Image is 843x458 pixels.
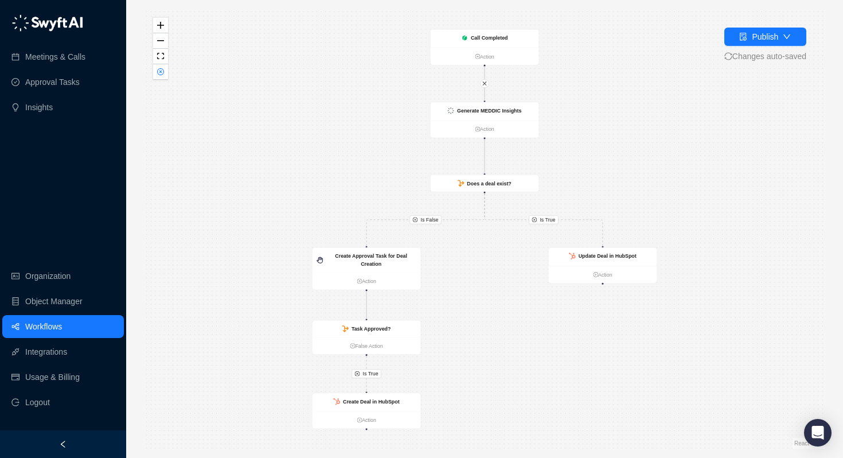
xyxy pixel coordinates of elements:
div: Update Deal in HubSpotplus-circleAction [548,247,657,284]
div: Does a deal exist? [430,174,539,192]
button: zoom in [153,18,168,33]
span: Changes auto-saved [724,50,806,63]
span: close-circle [355,371,360,377]
g: Edge from 210e60e0-fc32-013d-0309-7afcc7206bda to 066ad410-fc32-013d-8979-36da00e3243b [485,193,603,246]
span: Is True [540,216,555,224]
button: Is False [409,215,441,224]
a: React Flow attribution [794,440,823,447]
a: Action [549,271,657,279]
span: close [482,81,487,86]
div: Create Deal in HubSpotplus-circleAction [312,393,421,429]
button: Is True [529,215,558,224]
div: Task Approved?plus-circleFalse Action [312,320,421,355]
g: Edge from 210e60e0-fc32-013d-0309-7afcc7206bda to 9aac7c40-1403-013e-33f5-4e296468cb6b [366,193,485,246]
strong: Generate MEDDIC Insights [457,108,521,114]
a: Action [313,277,421,285]
a: Organization [25,265,71,288]
a: False Action [313,342,421,350]
strong: Call Completed [471,35,508,41]
span: plus-circle [475,126,480,131]
a: Approval Tasks [25,71,80,94]
span: close-circle [413,217,418,222]
a: Meetings & Calls [25,45,85,68]
button: zoom out [153,33,168,49]
strong: Task Approved? [352,326,391,332]
a: Action [313,416,421,424]
span: plus-circle [357,418,362,423]
a: Insights [25,96,53,119]
span: down [783,33,791,41]
span: plus-circle [475,54,480,59]
span: sync [724,52,732,60]
a: Integrations [25,340,67,363]
a: Action [431,52,539,60]
a: Workflows [25,315,62,338]
div: Call Completedplus-circleAction [430,29,539,65]
strong: Does a deal exist? [467,180,511,186]
span: left [59,440,67,448]
span: close-circle [157,68,164,75]
div: Open Intercom Messenger [804,419,832,447]
span: close-circle [532,217,537,222]
img: logo-small-inverted-DW8HDUn_.png [448,107,454,114]
a: Object Manager [25,290,83,313]
strong: Update Deal in HubSpot [579,253,637,259]
div: Create Approval Task for Deal Creationplus-circleAction [312,247,421,290]
span: file-done [739,33,747,41]
img: logo-05li4sbe.png [11,14,83,32]
span: logout [11,398,19,406]
div: Publish [752,30,778,43]
span: Logout [25,391,50,414]
button: fit view [153,49,168,64]
a: Action [431,125,539,133]
span: plus-circle [350,343,355,348]
span: plus-circle [593,272,598,277]
img: hubspot-DkpyWjJb.png [334,398,340,405]
span: Is False [420,216,438,224]
strong: Create Approval Task for Deal Creation [335,253,407,267]
img: hubspot-DkpyWjJb.png [569,253,575,259]
button: Is True [352,370,381,378]
a: Usage & Billing [25,366,80,389]
button: Publish [724,28,806,46]
span: Is True [362,370,378,378]
button: close-circle [153,64,168,80]
strong: Create Deal in HubSpot [343,399,400,405]
div: Generate MEDDIC Insightsplus-circleAction [430,102,539,138]
span: plus-circle [357,278,362,284]
img: grain-rgTwWAhv.png [461,34,467,41]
